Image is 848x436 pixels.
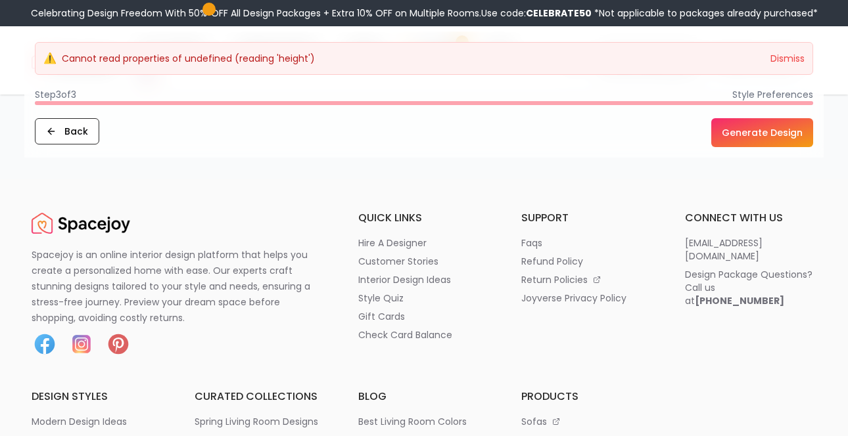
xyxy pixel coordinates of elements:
[695,294,784,307] b: [PHONE_NUMBER]
[521,273,588,286] p: return policies
[62,52,315,65] p: Cannot read properties of undefined (reading 'height')
[685,236,816,263] a: [EMAIL_ADDRESS][DOMAIN_NAME]
[32,415,127,428] p: modern design ideas
[105,331,131,357] img: Pinterest icon
[358,310,490,323] a: gift cards
[358,310,405,323] p: gift cards
[358,273,490,286] a: interior design ideas
[68,331,95,357] img: Instagram icon
[358,210,490,226] h6: quick links
[521,255,653,268] a: refund policy
[43,51,57,66] span: ⚠️
[31,7,818,20] div: Celebrating Design Freedom With 50% OFF All Design Packages + Extra 10% OFF on Multiple Rooms.
[521,415,653,428] a: sofas
[32,26,816,95] nav: Global
[685,268,816,307] div: Design Package Questions? Call us at
[711,118,813,147] button: Generate Design
[358,328,490,341] a: check card balance
[526,7,592,20] b: CELEBRATE50
[358,255,438,268] p: customer stories
[521,273,653,286] a: return policies
[35,88,76,101] span: Step 3 of 3
[358,389,490,404] h6: blog
[521,236,653,250] a: faqs
[358,415,467,428] p: best living room colors
[358,255,490,268] a: customer stories
[358,292,404,305] p: style quiz
[521,389,653,404] h6: products
[195,415,326,428] a: spring living room designs
[770,52,805,65] button: Dismiss
[32,389,163,404] h6: design styles
[521,415,547,428] p: sofas
[521,255,583,268] p: refund policy
[358,236,427,250] p: hire a designer
[32,415,163,428] a: modern design ideas
[195,415,318,428] p: spring living room designs
[358,273,451,286] p: interior design ideas
[481,7,592,20] span: Use code:
[32,210,130,236] a: Spacejoy
[195,389,326,404] h6: curated collections
[35,118,99,144] button: Back
[521,292,626,305] p: joyverse privacy policy
[521,292,653,305] a: joyverse privacy policy
[521,236,542,250] p: faqs
[592,7,818,20] span: *Not applicable to packages already purchased*
[685,268,816,307] a: Design Package Questions?Call us at[PHONE_NUMBER]
[32,331,58,357] img: Facebook icon
[521,210,653,226] h6: support
[685,210,816,226] h6: connect with us
[732,88,813,101] span: Style Preferences
[358,292,490,305] a: style quiz
[32,210,130,236] img: Spacejoy Logo
[32,247,326,326] p: Spacejoy is an online interior design platform that helps you create a personalized home with eas...
[358,415,490,428] a: best living room colors
[358,236,490,250] a: hire a designer
[358,328,452,341] p: check card balance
